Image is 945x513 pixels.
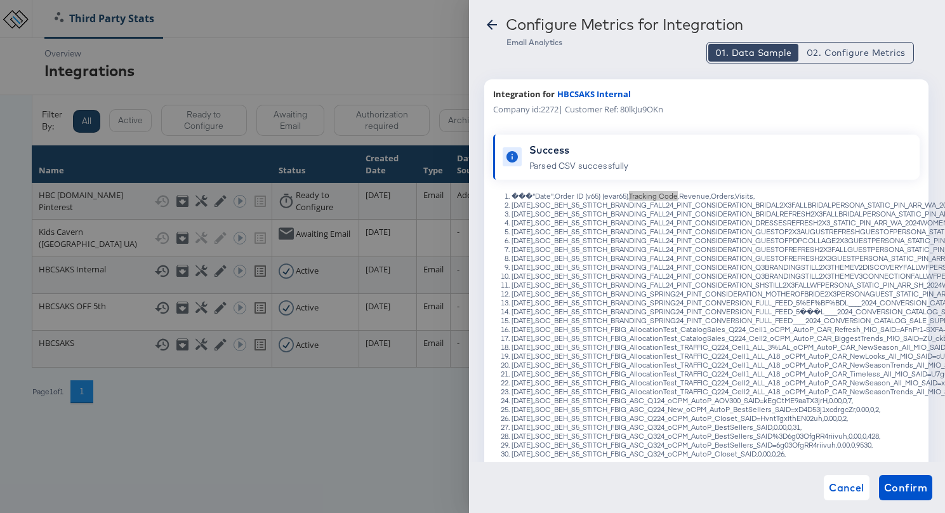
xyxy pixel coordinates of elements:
[879,475,932,500] button: Confirm
[512,307,927,316] li: [DATE],,SOC_BEH_S5_STITCH_BRANDING_SPRING24_PINT_CONVERSION_FULL_FEED_5���L____2024_CONVERSION_CA...
[715,46,791,59] span: 01. Data Sample
[512,450,927,458] li: [DATE],,SOC_BEH_S5_STITCH_FBIG_ASC_Q324_oCPM_AutoP_Closet_SAID,0.00,0,26,
[512,396,927,405] li: [DATE],,SOC_BEH_S5_STITCH_FBIG_ASC_Q124_oCPM_AutoP_AOV300_SAID=kEgCtME9aaTX3jrH,0.00,0,7,
[512,352,927,361] li: [DATE],,SOC_BEH_S5_STITCH_FBIG_AllocationTest_TRAFFIC_Q224_Cell1_ALL_A18 _oCPM_AutoP_CAR_NewLooks...
[512,201,927,210] li: [DATE],,SOC_BEH_S5_STITCH_BRANDING_FALL24_PINT_CONSIDERATION_BRIDAL2X3FALLBRIDALPERSONA_STATIC_PI...
[512,290,927,298] li: [DATE],,SOC_BEH_S5_STITCH_BRANDING_SPRING24_PINT_CONSIDERATION_MOTHEROFBRIDE2X3PERSONAGUEST_STATI...
[493,88,555,100] span: Integration for
[512,272,927,281] li: [DATE],,SOC_BEH_S5_STITCH_BRANDING_FALL24_PINT_CONSIDERATION_Q3BRANDINGSTILL2X3THEMEV3CONNECTIONF...
[512,325,927,334] li: [DATE],,SOC_BEH_S5_STITCH_FBIG_AllocationTest_CatalogSales_Q224_Cell1_oCPM_AutoP_CAR_Refresh_MIO_...
[512,263,927,272] li: [DATE],,SOC_BEH_S5_STITCH_BRANDING_FALL24_PINT_CONSIDERATION_Q3BRANDINGSTILL2X3THEMEV2DISCOVERYFA...
[512,334,927,343] li: [DATE],,SOC_BEH_S5_STITCH_FBIG_AllocationTest_CatalogSales_Q224_Cell2_oCPM_AutoP_CAR_BiggestTrend...
[512,245,927,254] li: [DATE],,SOC_BEH_S5_STITCH_BRANDING_FALL24_PINT_CONSIDERATION_GUESTOFREFRESH2X3FALLGUESTPERSONA_ST...
[512,227,927,236] li: [DATE],,SOC_BEH_S5_STITCH_BRANDING_FALL24_PINT_CONSIDERATION_GUESTOF2X3AUGUSTREFRESHGUESTOFPERSON...
[512,218,927,227] li: [DATE],,SOC_BEH_S5_STITCH_BRANDING_FALL24_PINT_CONSIDERATION_DRESSESREFRESH2X3_STATIC_PIN_ARR_WA_...
[512,316,927,325] li: [DATE],,SOC_BEH_S5_STITCH_BRANDING_SPRING24_PINT_CONVERSION_FULL_FEED____2024_CONVERSION_CATALOG_...
[512,405,927,414] li: [DATE],,SOC_BEH_S5_STITCH_FBIG_ASC_Q224_New_oCPM_AutoP_BestSellers_SAID=xD4D53j1xcdrgcZr,0.00,0,2,
[512,281,927,290] li: [DATE],,SOC_BEH_S5_STITCH_BRANDING_FALL24_PINT_CONSIDERATION_SHSTILL2X3FALLWFPERSONA_STATIC_PIN_A...
[512,192,927,201] li: ���"Date",Order ID (v65) (evar65),Tracking Code,Revenue,Orders,Visits,
[512,298,927,307] li: [DATE],,SOC_BEH_S5_STITCH_BRANDING_SPRING24_PINT_CONVERSION_FULL_FEED_5%EF%BF%BDL____2024_CONVERS...
[512,387,927,396] li: [DATE],,SOC_BEH_S5_STITCH_FBIG_AllocationTest_TRAFFIC_Q224_Cell2_ALL_A18 _oCPM_AutoP_CAR_NewSeaso...
[884,479,927,496] span: Confirm
[512,432,927,441] li: [DATE],,SOC_BEH_S5_STITCH_FBIG_ASC_Q324_oCPM_AutoP_BestSellers_SAID%3D6g03OfgRR4riivuh,0.00,0,428,
[512,361,927,370] li: [DATE],,SOC_BEH_S5_STITCH_FBIG_AllocationTest_TRAFFIC_Q224_Cell1_ALL_A18 _oCPM_AutoP_CAR_NewSeaso...
[557,88,631,100] span: HBCSAKS Internal
[493,103,663,116] span: Company id: 2272 | Customer Ref: 80lkJu9OKn
[829,479,864,496] span: Cancel
[512,423,927,432] li: [DATE],,SOC_BEH_S5_STITCH_FBIG_ASC_Q324_oCPM_AutoP_BestSellers_SAID,0.00,0,31,
[529,160,628,172] div: Parsed CSV successfully
[512,236,927,245] li: [DATE],,SOC_BEH_S5_STITCH_BRANDING_FALL24_PINT_CONSIDERATION_GUESTOFPDPCOLLAGE2X3GUESTPERSONA_STA...
[799,44,912,62] button: Configure Metrics
[506,37,930,48] div: Email Analytics
[824,475,869,500] button: Cancel
[512,441,927,450] li: [DATE],,SOC_BEH_S5_STITCH_FBIG_ASC_Q324_oCPM_AutoP_BestSellers_SAID=6g03OfgRR4riivuh,0.00,0,9530,
[807,46,905,59] span: 02. Configure Metrics
[512,254,927,263] li: [DATE],,SOC_BEH_S5_STITCH_BRANDING_FALL24_PINT_CONSIDERATION_GUESTOFREFRESH2X3GUESTPERSONA_STATIC...
[506,15,743,33] div: Configure Metrics for Integration
[708,44,798,62] button: Data Sample
[529,142,628,157] div: Success
[512,370,927,378] li: [DATE],,SOC_BEH_S5_STITCH_FBIG_AllocationTest_TRAFFIC_Q224_Cell1_ALL_A18 _oCPM_AutoP_CAR_Timeless...
[512,210,927,218] li: [DATE],,SOC_BEH_S5_STITCH_BRANDING_FALL24_PINT_CONSIDERATION_BRIDALREFRESH2X3FALLBRIDALPERSONA_ST...
[512,378,927,387] li: [DATE],,SOC_BEH_S5_STITCH_FBIG_AllocationTest_TRAFFIC_Q224_Cell2_ALL_A18 _oCPM_AutoP_CAR_NewSeaso...
[512,343,927,352] li: [DATE],,SOC_BEH_S5_STITCH_FBIG_AllocationTest_TRAFFIC_Q224_Cell1_ALL_3%LAL_oCPM_AutoP_CAR_NewSeas...
[512,414,927,423] li: [DATE],,SOC_BEH_S5_STITCH_FBIG_ASC_Q224_oCPM_AutoP_Closet_SAID=HvntTgxlthEN02uh,0.00,0,2,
